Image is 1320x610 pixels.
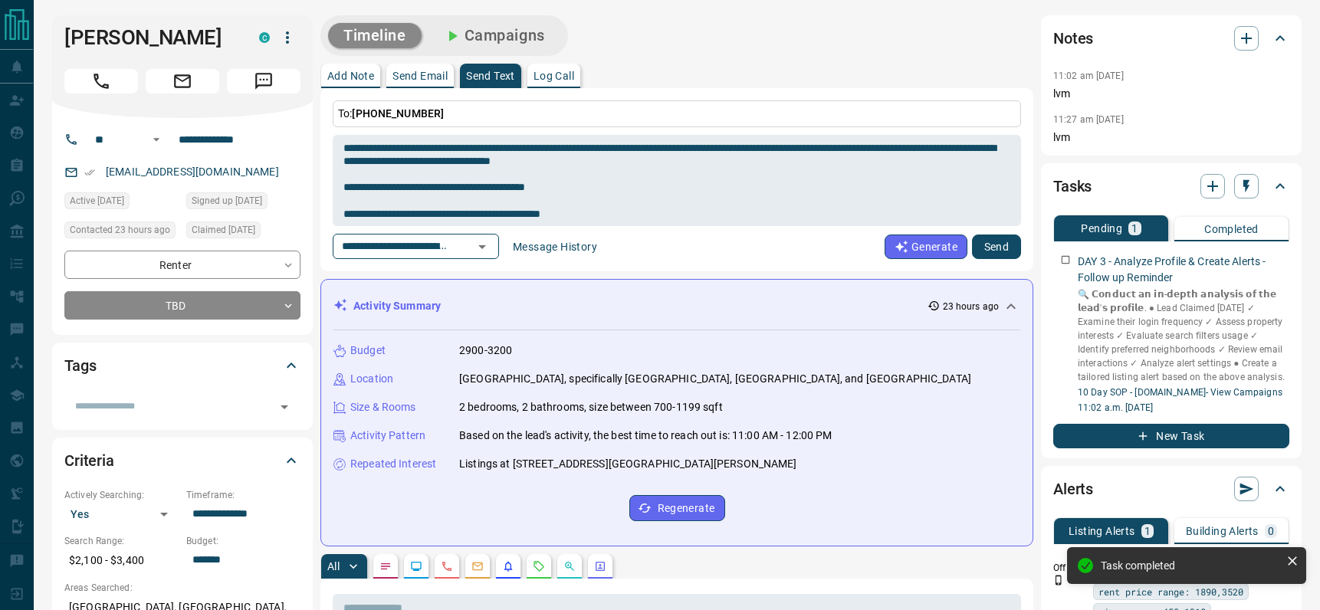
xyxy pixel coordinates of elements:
[70,222,170,238] span: Contacted 23 hours ago
[1053,174,1092,198] h2: Tasks
[106,166,279,178] a: [EMAIL_ADDRESS][DOMAIN_NAME]
[1053,20,1289,57] div: Notes
[1078,401,1289,415] p: 11:02 a.m. [DATE]
[146,69,219,93] span: Email
[64,581,300,595] p: Areas Searched:
[629,495,725,521] button: Regenerate
[64,291,300,320] div: TBD
[1053,130,1289,146] p: lvm
[502,560,514,572] svg: Listing Alerts
[147,130,166,149] button: Open
[459,371,971,387] p: [GEOGRAPHIC_DATA], specifically [GEOGRAPHIC_DATA], [GEOGRAPHIC_DATA], and [GEOGRAPHIC_DATA]
[533,560,545,572] svg: Requests
[1144,526,1151,536] p: 1
[64,221,179,243] div: Mon Aug 11 2025
[471,236,493,257] button: Open
[186,488,300,502] p: Timeframe:
[972,234,1021,259] button: Send
[1069,526,1135,536] p: Listing Alerts
[459,399,723,415] p: 2 bedrooms, 2 bathrooms, size between 700-1199 sqft
[350,456,436,472] p: Repeated Interest
[563,560,576,572] svg: Opportunities
[1078,254,1289,286] p: DAY 3 - Analyze Profile & Create Alerts - Follow up Reminder
[328,23,422,48] button: Timeline
[327,71,374,81] p: Add Note
[410,560,422,572] svg: Lead Browsing Activity
[352,107,444,120] span: [PHONE_NUMBER]
[64,448,114,473] h2: Criteria
[333,292,1020,320] div: Activity Summary23 hours ago
[1053,114,1124,125] p: 11:27 am [DATE]
[1053,575,1064,585] svg: Push Notification Only
[1053,471,1289,507] div: Alerts
[350,428,425,444] p: Activity Pattern
[353,298,441,314] p: Activity Summary
[534,71,574,81] p: Log Call
[1268,526,1274,536] p: 0
[459,343,512,359] p: 2900-3200
[1101,559,1280,572] div: Task completed
[471,560,484,572] svg: Emails
[1053,26,1093,51] h2: Notes
[64,192,179,214] div: Sun Aug 10 2025
[459,456,797,472] p: Listings at [STREET_ADDRESS][GEOGRAPHIC_DATA][PERSON_NAME]
[1204,224,1259,234] p: Completed
[64,25,236,50] h1: [PERSON_NAME]
[350,343,386,359] p: Budget
[186,192,300,214] div: Wed Aug 06 2025
[64,548,179,573] p: $2,100 - $3,400
[64,534,179,548] p: Search Range:
[64,69,138,93] span: Call
[943,300,999,313] p: 23 hours ago
[1131,223,1138,234] p: 1
[64,502,179,526] div: Yes
[459,428,832,444] p: Based on the lead's activity, the best time to reach out is: 11:00 AM - 12:00 PM
[379,560,392,572] svg: Notes
[350,371,393,387] p: Location
[274,396,295,418] button: Open
[64,353,96,378] h2: Tags
[333,100,1021,127] p: To:
[259,32,270,43] div: condos.ca
[1053,477,1093,501] h2: Alerts
[192,193,262,208] span: Signed up [DATE]
[84,167,95,178] svg: Email Verified
[64,347,300,384] div: Tags
[1053,168,1289,205] div: Tasks
[186,534,300,548] p: Budget:
[1053,86,1289,102] p: lvm
[1053,561,1084,575] p: Off
[1186,526,1259,536] p: Building Alerts
[192,222,255,238] span: Claimed [DATE]
[392,71,448,81] p: Send Email
[1081,223,1122,234] p: Pending
[227,69,300,93] span: Message
[350,399,416,415] p: Size & Rooms
[186,221,300,243] div: Fri Aug 08 2025
[1053,71,1124,81] p: 11:02 am [DATE]
[885,234,967,259] button: Generate
[70,193,124,208] span: Active [DATE]
[466,71,515,81] p: Send Text
[428,23,560,48] button: Campaigns
[64,488,179,502] p: Actively Searching:
[1078,387,1282,398] a: 10 Day SOP - [DOMAIN_NAME]- View Campaigns
[64,442,300,479] div: Criteria
[594,560,606,572] svg: Agent Actions
[1078,287,1289,384] p: 🔍 𝗖𝗼𝗻𝗱𝘂𝗰𝘁 𝗮𝗻 𝗶𝗻-𝗱𝗲𝗽𝘁𝗵 𝗮𝗻𝗮𝗹𝘆𝘀𝗶𝘀 𝗼𝗳 𝘁𝗵𝗲 𝗹𝗲𝗮𝗱'𝘀 𝗽𝗿𝗼𝗳𝗶𝗹𝗲. ‎● Lead Claimed [DATE] ✓ Examine their logi...
[327,561,340,572] p: All
[441,560,453,572] svg: Calls
[1053,424,1289,448] button: New Task
[504,234,606,259] button: Message History
[64,251,300,279] div: Renter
